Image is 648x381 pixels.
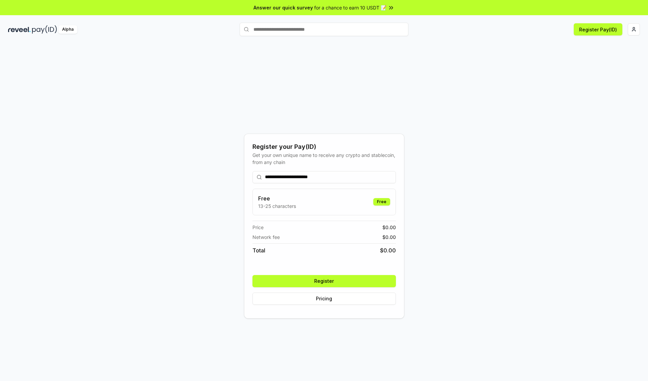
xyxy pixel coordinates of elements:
[32,25,57,34] img: pay_id
[252,275,396,287] button: Register
[574,23,622,35] button: Register Pay(ID)
[58,25,77,34] div: Alpha
[252,293,396,305] button: Pricing
[8,25,31,34] img: reveel_dark
[258,194,296,202] h3: Free
[252,246,265,254] span: Total
[382,234,396,241] span: $ 0.00
[252,224,264,231] span: Price
[380,246,396,254] span: $ 0.00
[382,224,396,231] span: $ 0.00
[253,4,313,11] span: Answer our quick survey
[252,234,280,241] span: Network fee
[252,142,396,152] div: Register your Pay(ID)
[314,4,386,11] span: for a chance to earn 10 USDT 📝
[373,198,390,206] div: Free
[258,202,296,210] p: 13-25 characters
[252,152,396,166] div: Get your own unique name to receive any crypto and stablecoin, from any chain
